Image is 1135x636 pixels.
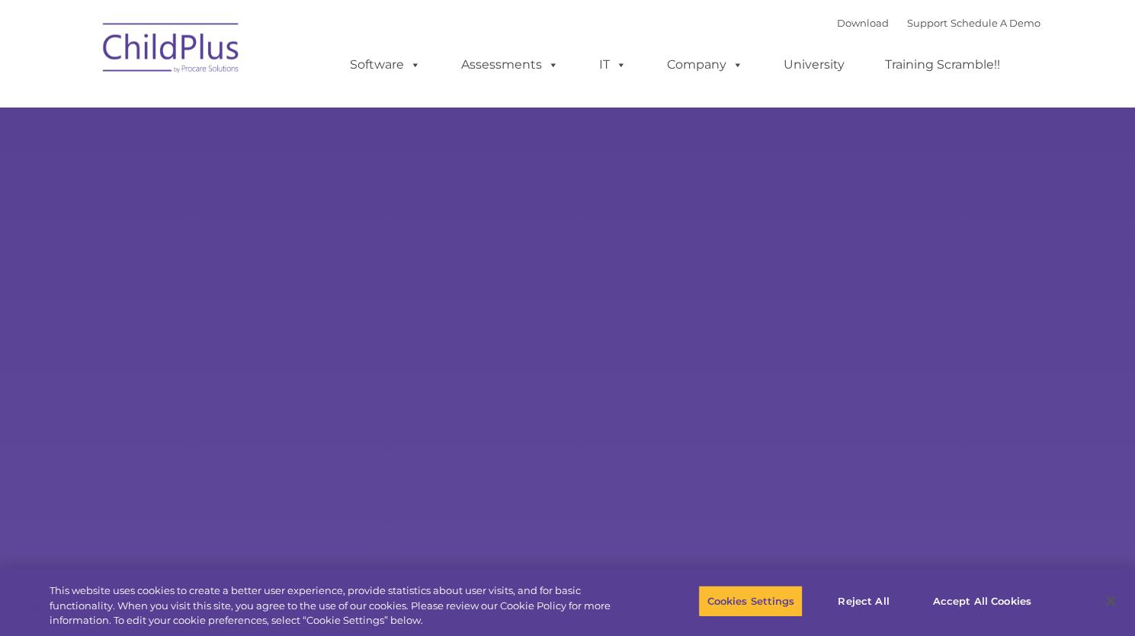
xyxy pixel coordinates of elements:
button: Reject All [816,585,911,617]
a: Schedule A Demo [951,17,1040,29]
a: Download [837,17,889,29]
a: University [768,50,860,80]
a: Software [335,50,436,80]
img: ChildPlus by Procare Solutions [95,12,248,88]
div: This website uses cookies to create a better user experience, provide statistics about user visit... [50,583,624,628]
button: Accept All Cookies [924,585,1039,617]
a: Training Scramble!! [870,50,1015,80]
a: IT [584,50,642,80]
button: Cookies Settings [698,585,803,617]
a: Company [652,50,758,80]
a: Assessments [446,50,574,80]
font: | [837,17,1040,29]
button: Close [1094,584,1127,618]
a: Support [907,17,947,29]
